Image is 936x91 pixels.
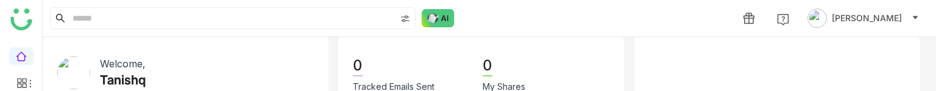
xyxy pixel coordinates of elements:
[422,9,455,27] img: ask-buddy-normal.svg
[807,8,827,28] img: avatar
[57,56,90,89] img: 671209acaf585a2378d5d1f7
[100,56,145,71] div: Welcome,
[10,8,32,30] img: logo
[777,13,789,25] img: help.svg
[100,71,146,89] div: Tanishq
[805,8,921,28] button: [PERSON_NAME]
[832,12,902,25] span: [PERSON_NAME]
[353,56,363,76] div: 0
[483,56,492,76] div: 0
[400,14,410,24] img: search-type.svg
